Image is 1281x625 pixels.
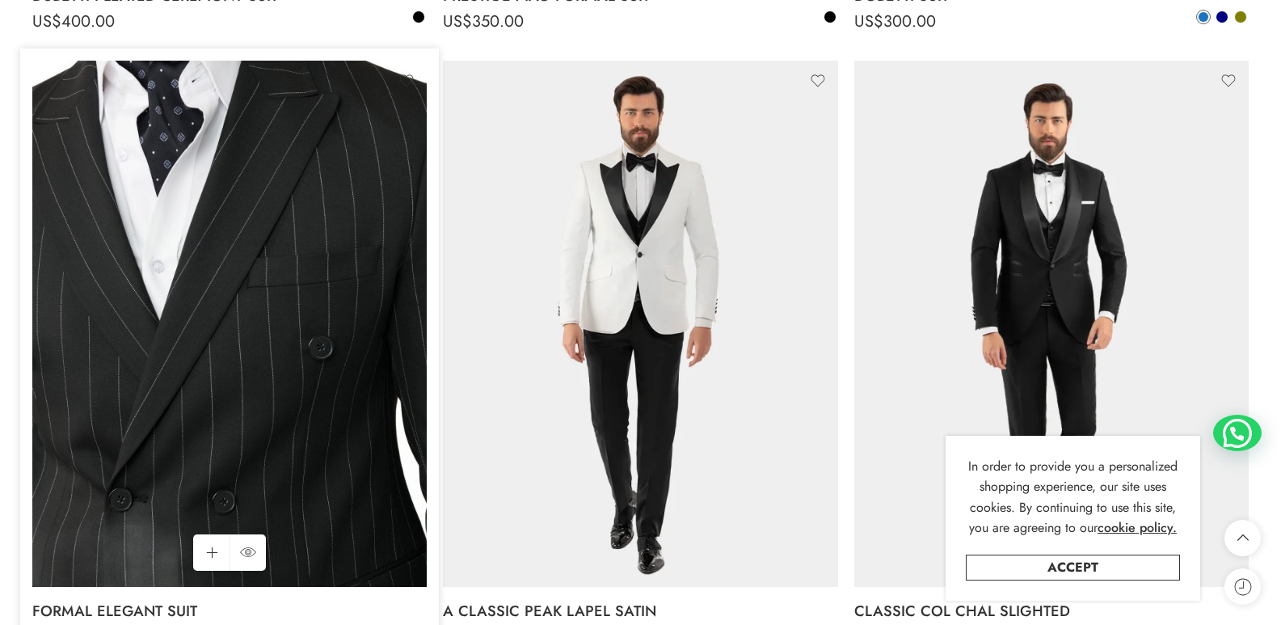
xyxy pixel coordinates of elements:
a: Navy [1215,10,1229,24]
span: US$ [32,10,61,33]
a: Black [411,10,426,24]
span: US$ [854,10,883,33]
a: Blue [1196,10,1211,24]
a: Accept [966,555,1180,581]
a: cookie policy. [1098,517,1177,538]
bdi: 300.00 [854,10,936,33]
span: US$ [443,10,472,33]
a: Select options for “FORMAL ELEGANT SUIT” [193,534,230,571]
bdi: 400.00 [32,10,115,33]
bdi: 350.00 [443,10,524,33]
a: Olive [1233,10,1248,24]
span: In order to provide you a personalized shopping experience, our site uses cookies. By continuing ... [968,457,1178,538]
a: Black [823,10,837,24]
a: QUICK SHOP [230,534,266,571]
